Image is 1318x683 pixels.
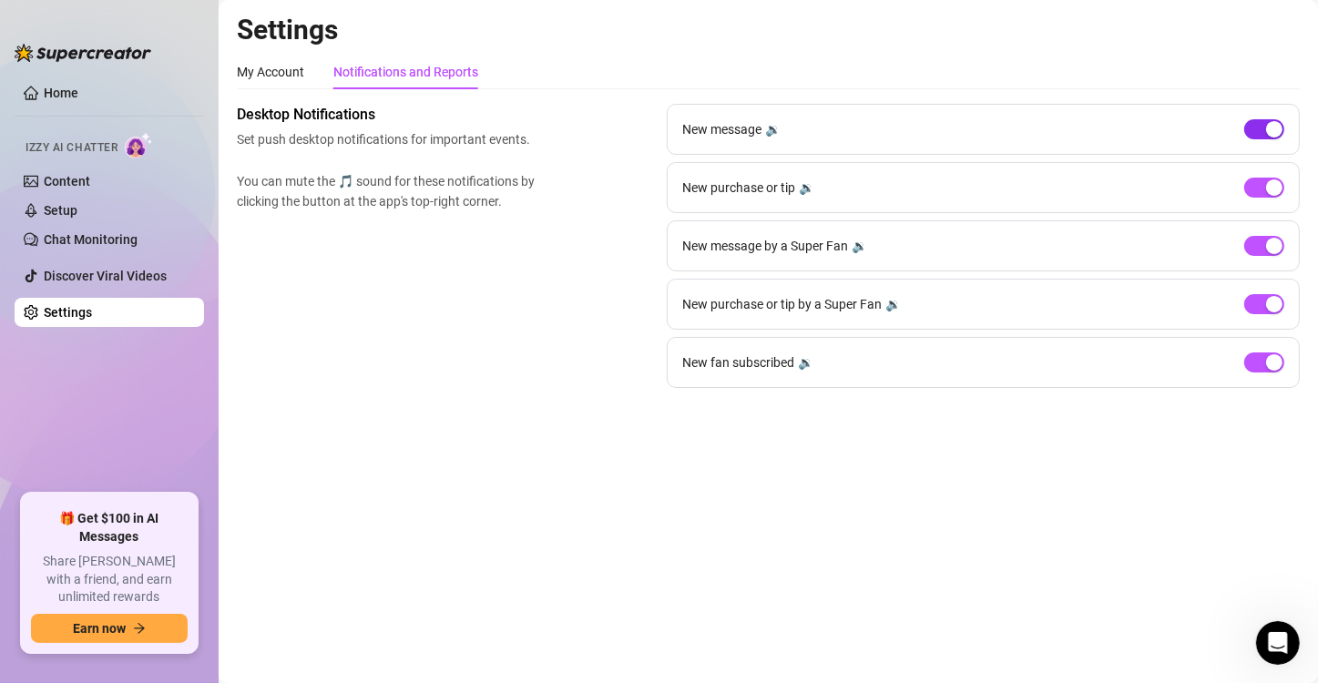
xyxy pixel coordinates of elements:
[213,561,242,574] span: Help
[25,561,66,574] span: Home
[682,352,794,372] span: New fan subscribed
[799,178,814,198] div: 🔉
[133,622,146,635] span: arrow-right
[1256,621,1300,665] iframe: Intercom live chat
[237,104,543,126] span: Desktop Notifications
[19,293,345,421] img: Izzy just got smarter and safer ✨
[36,129,328,160] p: Hi [PERSON_NAME]
[73,621,126,636] span: Earn now
[125,132,153,158] img: AI Chatter
[333,62,478,82] div: Notifications and Reports
[36,160,328,191] p: How can we help?
[230,29,266,66] img: Profile image for Ella
[682,178,795,198] span: New purchase or tip
[852,236,867,256] div: 🔉
[37,435,95,455] div: Update
[31,553,188,607] span: Share [PERSON_NAME] with a friend, and earn unlimited rewards
[37,249,304,268] div: We typically reply in a few hours
[44,203,77,218] a: Setup
[31,510,188,545] span: 🎁 Get $100 in AI Messages
[15,44,151,62] img: logo-BBDzfeDw.svg
[44,305,92,320] a: Settings
[237,171,543,211] span: You can mute the 🎵 sound for these notifications by clicking the button at the app's top-right co...
[195,29,231,66] img: Profile image for Yoni
[313,29,346,62] div: Close
[44,269,167,283] a: Discover Viral Videos
[237,13,1300,47] h2: Settings
[301,561,336,574] span: News
[264,29,301,66] img: Profile image for Giselle
[31,614,188,643] button: Earn nowarrow-right
[798,352,813,372] div: 🔉
[237,62,304,82] div: My Account
[37,229,304,249] div: Send us a message
[237,129,543,149] span: Set push desktop notifications for important events.
[37,489,294,508] div: Hi there,
[91,515,182,588] button: Messages
[682,294,882,314] span: New purchase or tip by a Super Fan
[44,174,90,189] a: Content
[102,435,199,455] div: Improvement
[44,232,138,247] a: Chat Monitoring
[885,294,901,314] div: 🔉
[273,515,364,588] button: News
[765,119,781,139] div: 🔉
[36,36,158,61] img: logo
[18,214,346,283] div: Send us a messageWe typically reply in a few hours
[682,119,761,139] span: New message
[44,86,78,100] a: Home
[182,515,273,588] button: Help
[26,139,117,157] span: Izzy AI Chatter
[37,466,294,485] div: Izzy just got smarter and safer ✨
[18,292,346,524] div: Izzy just got smarter and safer ✨UpdateImprovementIzzy just got smarter and safer ✨Hi there,
[106,561,169,574] span: Messages
[682,236,848,256] span: New message by a Super Fan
